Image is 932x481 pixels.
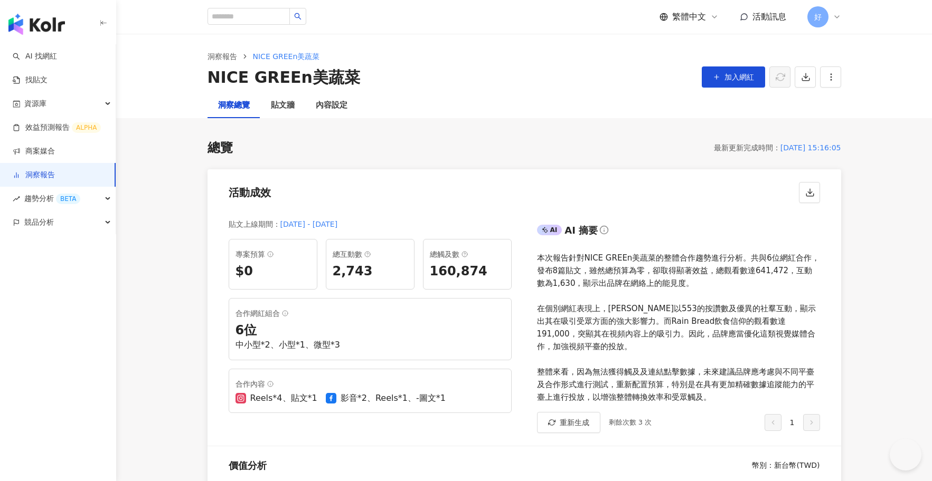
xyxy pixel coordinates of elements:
[208,139,233,157] div: 總覽
[560,418,589,427] span: 重新生成
[537,252,820,403] div: 本次報告針對NICE GREEn美蔬菜的整體合作趨勢進行分析。共與6位網紅合作，發布8篇貼文，雖然總預算為零，卻取得顯著效益，總觀看數達641,472，互動數為1,630，顯示出品牌在網絡上的能...
[236,322,505,340] div: 6 位
[702,66,765,88] button: 加入網紅
[13,170,55,180] a: 洞察報告
[13,195,20,203] span: rise
[8,14,65,35] img: logo
[430,248,505,261] div: 總觸及數
[236,378,505,390] div: 合作內容
[672,11,706,23] span: 繁體中文
[341,392,446,404] div: 影音*2、Reels*1、-圖文*1
[229,218,280,230] div: 貼文上線期間 ：
[316,99,347,112] div: 內容設定
[250,392,317,404] div: Reels*4、貼文*1
[333,263,408,281] div: 2,743
[236,339,505,351] div: 中小型*2、小型*1、微型*3
[271,99,295,112] div: 貼文牆
[253,52,320,61] span: NICE GREEn美蔬菜
[294,13,302,20] span: search
[24,92,46,116] span: 資源庫
[13,51,57,62] a: searchAI 找網紅
[765,414,820,431] div: 1
[56,194,80,204] div: BETA
[752,12,786,22] span: 活動訊息
[714,141,780,154] div: 最新更新完成時間 ：
[333,248,408,261] div: 總互動數
[24,187,80,210] span: 趨勢分析
[564,224,598,237] div: AI 摘要
[430,263,505,281] div: 160,874
[890,439,921,470] iframe: Help Scout Beacon - Open
[537,412,600,433] button: 重新生成
[229,459,267,472] div: 價值分析
[236,307,505,320] div: 合作網紅組合
[208,66,360,89] div: NICE GREEn美蔬菜
[236,248,310,261] div: 專案預算
[609,417,652,428] div: 剩餘次數 3 次
[205,51,239,62] a: 洞察報告
[218,99,250,112] div: 洞察總覽
[24,210,54,234] span: 競品分析
[229,185,271,200] div: 活動成效
[780,141,841,154] div: [DATE] 15:16:05
[280,218,338,230] div: [DATE] - [DATE]
[236,263,310,281] div: $0
[752,460,820,471] div: 幣別 ： 新台幣 ( TWD )
[814,11,822,23] span: 好
[724,73,754,81] span: 加入網紅
[13,146,55,157] a: 商案媒合
[13,122,101,133] a: 效益預測報告ALPHA
[13,75,48,85] a: 找貼文
[537,222,820,243] div: AIAI 摘要
[537,225,562,235] div: AI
